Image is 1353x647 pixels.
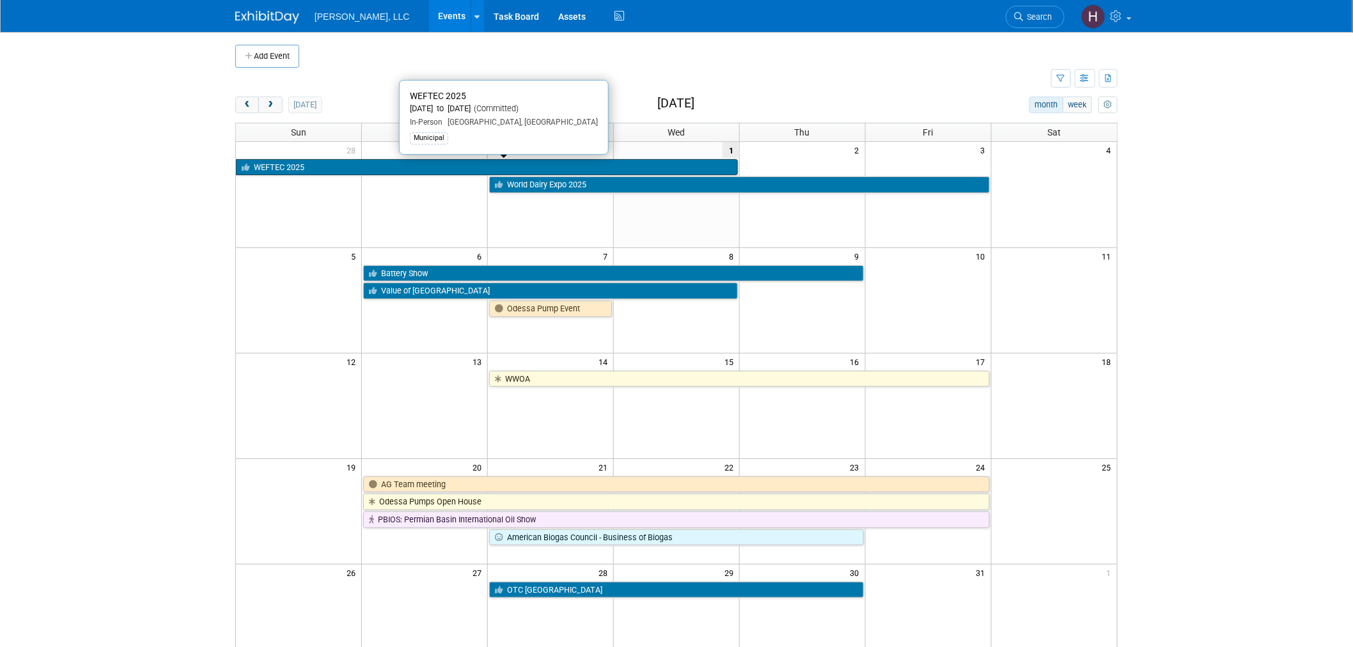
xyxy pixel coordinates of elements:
[288,97,322,113] button: [DATE]
[1106,565,1117,581] span: 1
[723,142,739,158] span: 1
[1099,97,1118,113] button: myCustomButton
[410,91,466,101] span: WEFTEC 2025
[1101,354,1117,370] span: 18
[849,354,865,370] span: 16
[597,565,613,581] span: 28
[363,265,863,282] a: Battery Show
[975,248,991,264] span: 10
[410,132,448,144] div: Municipal
[975,459,991,475] span: 24
[235,45,299,68] button: Add Event
[258,97,282,113] button: next
[489,371,989,387] a: WWOA
[315,12,410,22] span: [PERSON_NAME], LLC
[363,511,989,528] a: PBIOS: Permian Basin International Oil Show
[975,565,991,581] span: 31
[442,118,598,127] span: [GEOGRAPHIC_DATA], [GEOGRAPHIC_DATA]
[728,248,739,264] span: 8
[849,459,865,475] span: 23
[1006,6,1065,28] a: Search
[410,118,442,127] span: In-Person
[723,354,739,370] span: 15
[345,142,361,158] span: 28
[1101,459,1117,475] span: 25
[471,354,487,370] span: 13
[345,565,361,581] span: 26
[410,104,598,114] div: [DATE] to [DATE]
[363,476,989,493] a: AG Team meeting
[1023,12,1052,22] span: Search
[363,283,738,299] a: Value of [GEOGRAPHIC_DATA]
[345,459,361,475] span: 19
[597,459,613,475] span: 21
[854,142,865,158] span: 2
[235,11,299,24] img: ExhibitDay
[723,459,739,475] span: 22
[471,104,519,113] span: (Committed)
[657,97,694,111] h2: [DATE]
[602,248,613,264] span: 7
[1104,101,1112,109] i: Personalize Calendar
[975,354,991,370] span: 17
[1106,142,1117,158] span: 4
[489,529,864,546] a: American Biogas Council - Business of Biogas
[345,354,361,370] span: 12
[849,565,865,581] span: 30
[471,459,487,475] span: 20
[723,565,739,581] span: 29
[1081,4,1106,29] img: Hannah Mulholland
[1047,127,1061,137] span: Sat
[350,248,361,264] span: 5
[235,97,259,113] button: prev
[597,354,613,370] span: 14
[489,176,989,193] a: World Dairy Expo 2025
[363,494,989,510] a: Odessa Pumps Open House
[980,142,991,158] span: 3
[1063,97,1092,113] button: week
[476,248,487,264] span: 6
[1101,248,1117,264] span: 11
[854,248,865,264] span: 9
[923,127,934,137] span: Fri
[1029,97,1063,113] button: month
[471,565,487,581] span: 27
[668,127,685,137] span: Wed
[236,159,738,176] a: WEFTEC 2025
[795,127,810,137] span: Thu
[489,300,612,317] a: Odessa Pump Event
[489,582,864,598] a: OTC [GEOGRAPHIC_DATA]
[291,127,306,137] span: Sun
